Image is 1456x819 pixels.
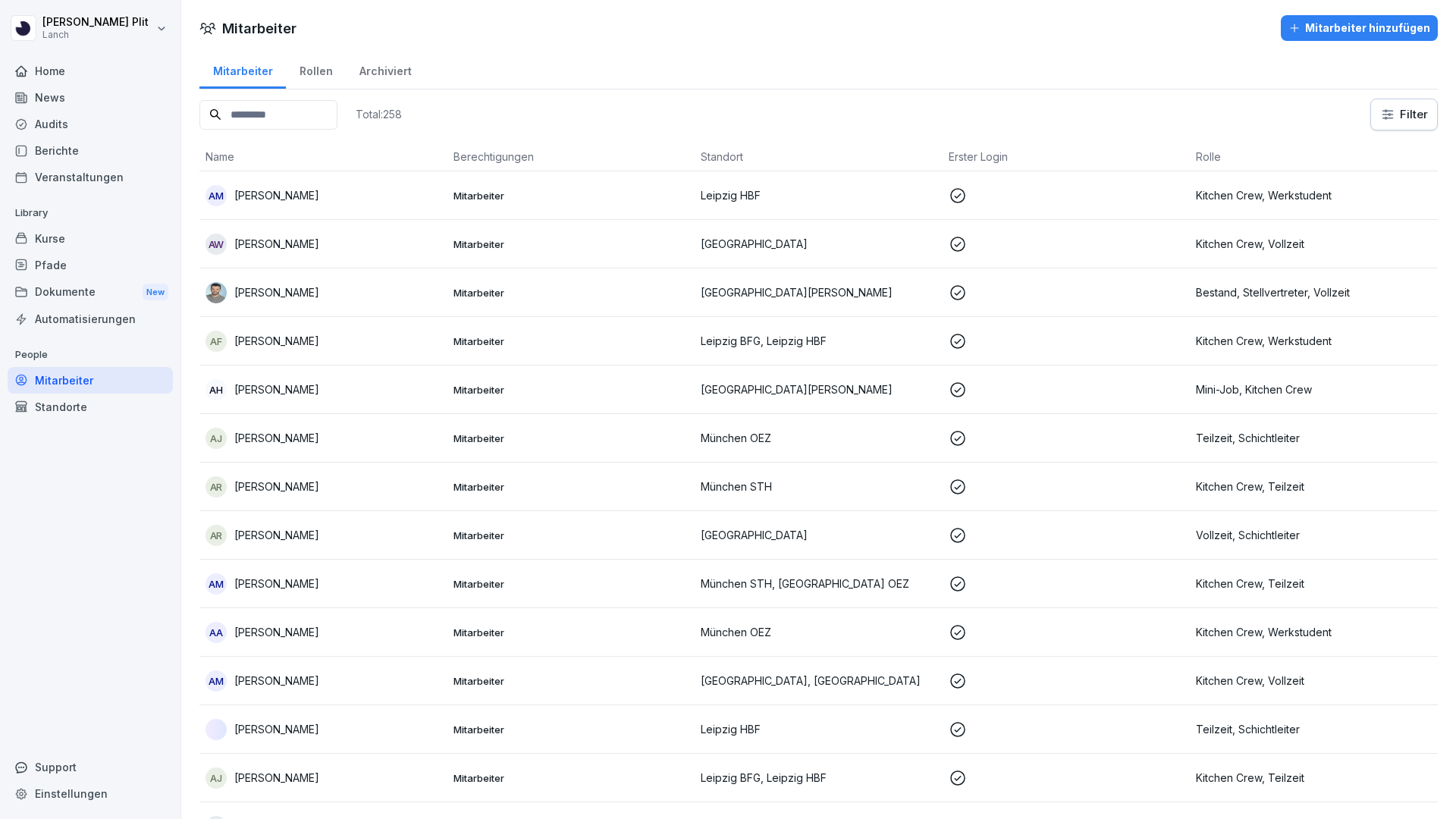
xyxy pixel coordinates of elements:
p: München OEZ [701,624,937,640]
p: München OEZ [701,430,937,446]
div: New [143,284,168,301]
p: Total: 258 [356,107,402,121]
a: Archiviert [346,50,425,89]
p: Kitchen Crew, Teilzeit [1196,576,1432,591]
div: AM [206,573,227,595]
p: München STH, [GEOGRAPHIC_DATA] OEZ [701,576,937,591]
p: People [8,343,173,367]
a: DokumenteNew [8,278,173,306]
p: [PERSON_NAME] [234,576,319,591]
p: Mitarbeiter [453,383,689,397]
div: AR [206,525,227,546]
p: Kitchen Crew, Teilzeit [1196,770,1432,786]
div: Mitarbeiter hinzufügen [1288,20,1430,36]
p: Mitarbeiter [453,626,689,639]
img: cqdwphnjr934xsjrppjd4xss.png [206,719,227,740]
p: Kitchen Crew, Werkstudent [1196,333,1432,349]
p: [GEOGRAPHIC_DATA] [701,236,937,252]
div: Dokumente [8,278,173,306]
a: Einstellungen [8,780,173,807]
p: Leipzig BFG, Leipzig HBF [701,333,937,349]
p: Mitarbeiter [453,189,689,202]
p: Bestand, Stellvertreter, Vollzeit [1196,284,1432,300]
p: [PERSON_NAME] [234,430,319,446]
div: AW [206,234,227,255]
div: AH [206,379,227,400]
a: Berichte [8,137,173,164]
p: [PERSON_NAME] [234,527,319,543]
p: Mitarbeiter [453,723,689,736]
p: Mitarbeiter [453,674,689,688]
img: cp97czd9e13kg1ytt0id7140.png [206,282,227,303]
th: Berechtigungen [447,143,695,171]
p: [PERSON_NAME] [234,236,319,252]
button: Mitarbeiter hinzufügen [1281,15,1438,41]
div: Support [8,754,173,780]
p: Kitchen Crew, Werkstudent [1196,624,1432,640]
p: Leipzig BFG, Leipzig HBF [701,770,937,786]
a: Mitarbeiter [199,50,286,89]
a: Pfade [8,252,173,278]
th: Standort [695,143,943,171]
p: Mitarbeiter [453,577,689,591]
div: AM [206,670,227,692]
div: AM [206,185,227,206]
p: Kitchen Crew, Vollzeit [1196,236,1432,252]
p: Lanch [42,30,149,40]
p: Mitarbeiter [453,529,689,542]
div: AR [206,476,227,497]
p: Mitarbeiter [453,771,689,785]
a: Kurse [8,225,173,252]
p: Teilzeit, Schichtleiter [1196,430,1432,446]
div: AF [206,331,227,352]
p: [PERSON_NAME] [234,333,319,349]
button: Filter [1371,99,1437,130]
p: Teilzeit, Schichtleiter [1196,721,1432,737]
a: Home [8,58,173,84]
p: [GEOGRAPHIC_DATA][PERSON_NAME] [701,284,937,300]
p: [GEOGRAPHIC_DATA] [701,527,937,543]
p: München STH [701,479,937,494]
div: AA [206,622,227,643]
th: Name [199,143,447,171]
p: [PERSON_NAME] [234,187,319,203]
p: Mitarbeiter [453,286,689,300]
div: Filter [1380,107,1428,122]
p: [PERSON_NAME] [234,673,319,689]
p: [PERSON_NAME] [234,624,319,640]
th: Rolle [1190,143,1438,171]
p: Leipzig HBF [701,187,937,203]
p: [PERSON_NAME] [234,770,319,786]
p: Library [8,201,173,225]
p: [PERSON_NAME] [234,381,319,397]
h1: Mitarbeiter [222,18,297,39]
a: News [8,84,173,111]
p: Kitchen Crew, Vollzeit [1196,673,1432,689]
p: [PERSON_NAME] Plit [42,16,149,29]
div: Audits [8,111,173,137]
p: Kitchen Crew, Werkstudent [1196,187,1432,203]
a: Automatisierungen [8,306,173,332]
div: AJ [206,428,227,449]
p: [PERSON_NAME] [234,479,319,494]
p: Mitarbeiter [453,237,689,251]
p: Mitarbeiter [453,334,689,348]
p: Mitarbeiter [453,431,689,445]
p: Mitarbeiter [453,480,689,494]
a: Standorte [8,394,173,420]
div: Rollen [286,50,346,89]
a: Mitarbeiter [8,367,173,394]
div: AJ [206,767,227,789]
a: Veranstaltungen [8,164,173,190]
